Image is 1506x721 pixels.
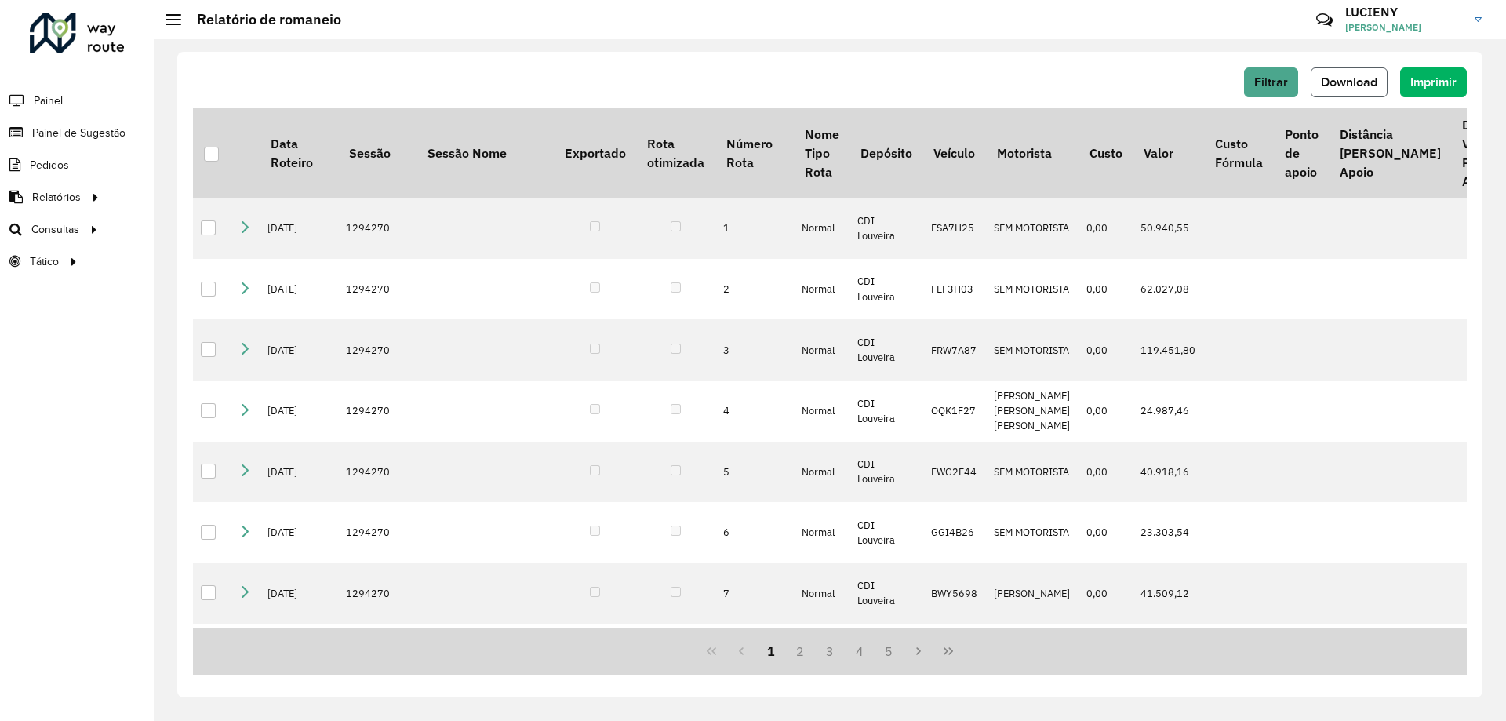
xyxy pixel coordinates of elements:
[260,259,338,320] td: [DATE]
[260,381,338,442] td: [DATE]
[338,319,417,381] td: 1294270
[849,442,922,503] td: CDI Louveira
[794,624,849,685] td: Normal
[1079,108,1133,198] th: Custo
[554,108,636,198] th: Exportado
[1410,75,1457,89] span: Imprimir
[1345,5,1463,20] h3: LUCIENY
[260,563,338,625] td: [DATE]
[794,502,849,563] td: Normal
[986,502,1079,563] td: SEM MOTORISTA
[1400,67,1467,97] button: Imprimir
[1079,563,1133,625] td: 0,00
[923,108,986,198] th: Veículo
[715,624,794,685] td: 8
[715,563,794,625] td: 7
[32,189,81,206] span: Relatórios
[794,198,849,259] td: Normal
[1133,198,1204,259] td: 50.940,55
[417,108,554,198] th: Sessão Nome
[181,11,341,28] h2: Relatório de romaneio
[715,319,794,381] td: 3
[923,319,986,381] td: FRW7A87
[849,563,922,625] td: CDI Louveira
[933,636,963,666] button: Last Page
[1079,442,1133,503] td: 0,00
[1133,624,1204,685] td: 14.961,01
[986,108,1079,198] th: Motorista
[260,624,338,685] td: [DATE]
[923,442,986,503] td: FWG2F44
[338,198,417,259] td: 1294270
[715,381,794,442] td: 4
[1079,198,1133,259] td: 0,00
[785,636,815,666] button: 2
[715,198,794,259] td: 1
[338,502,417,563] td: 1294270
[845,636,875,666] button: 4
[260,319,338,381] td: [DATE]
[260,108,338,198] th: Data Roteiro
[1244,67,1298,97] button: Filtrar
[1133,108,1204,198] th: Valor
[1133,502,1204,563] td: 23.303,54
[986,259,1079,320] td: SEM MOTORISTA
[986,198,1079,259] td: SEM MOTORISTA
[923,624,986,685] td: EQU5C54
[338,442,417,503] td: 1294270
[260,502,338,563] td: [DATE]
[338,624,417,685] td: 1294270
[338,563,417,625] td: 1294270
[815,636,845,666] button: 3
[986,624,1079,685] td: SEM MOTORISTA
[849,198,922,259] td: CDI Louveira
[923,198,986,259] td: FSA7H25
[875,636,904,666] button: 5
[1133,563,1204,625] td: 41.509,12
[1079,502,1133,563] td: 0,00
[849,624,922,685] td: CDI Louveira
[1329,108,1451,198] th: Distância [PERSON_NAME] Apoio
[794,442,849,503] td: Normal
[794,319,849,381] td: Normal
[1345,20,1463,35] span: [PERSON_NAME]
[715,259,794,320] td: 2
[1254,75,1288,89] span: Filtrar
[986,381,1079,442] td: [PERSON_NAME] [PERSON_NAME] [PERSON_NAME]
[794,381,849,442] td: Normal
[849,108,922,198] th: Depósito
[30,157,69,173] span: Pedidos
[34,93,63,109] span: Painel
[32,125,125,141] span: Painel de Sugestão
[849,259,922,320] td: CDI Louveira
[923,563,986,625] td: BWY5698
[756,636,786,666] button: 1
[1133,259,1204,320] td: 62.027,08
[338,108,417,198] th: Sessão
[986,563,1079,625] td: [PERSON_NAME]
[715,108,794,198] th: Número Rota
[260,198,338,259] td: [DATE]
[260,442,338,503] td: [DATE]
[1079,259,1133,320] td: 0,00
[1133,381,1204,442] td: 24.987,46
[849,381,922,442] td: CDI Louveira
[986,319,1079,381] td: SEM MOTORISTA
[923,381,986,442] td: OQK1F27
[794,563,849,625] td: Normal
[904,636,933,666] button: Next Page
[1133,442,1204,503] td: 40.918,16
[338,381,417,442] td: 1294270
[1079,624,1133,685] td: 0,00
[1204,108,1273,198] th: Custo Fórmula
[30,253,59,270] span: Tático
[715,502,794,563] td: 6
[1311,67,1388,97] button: Download
[794,108,849,198] th: Nome Tipo Rota
[1321,75,1377,89] span: Download
[1274,108,1329,198] th: Ponto de apoio
[338,259,417,320] td: 1294270
[986,442,1079,503] td: SEM MOTORISTA
[1079,319,1133,381] td: 0,00
[923,502,986,563] td: GGI4B26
